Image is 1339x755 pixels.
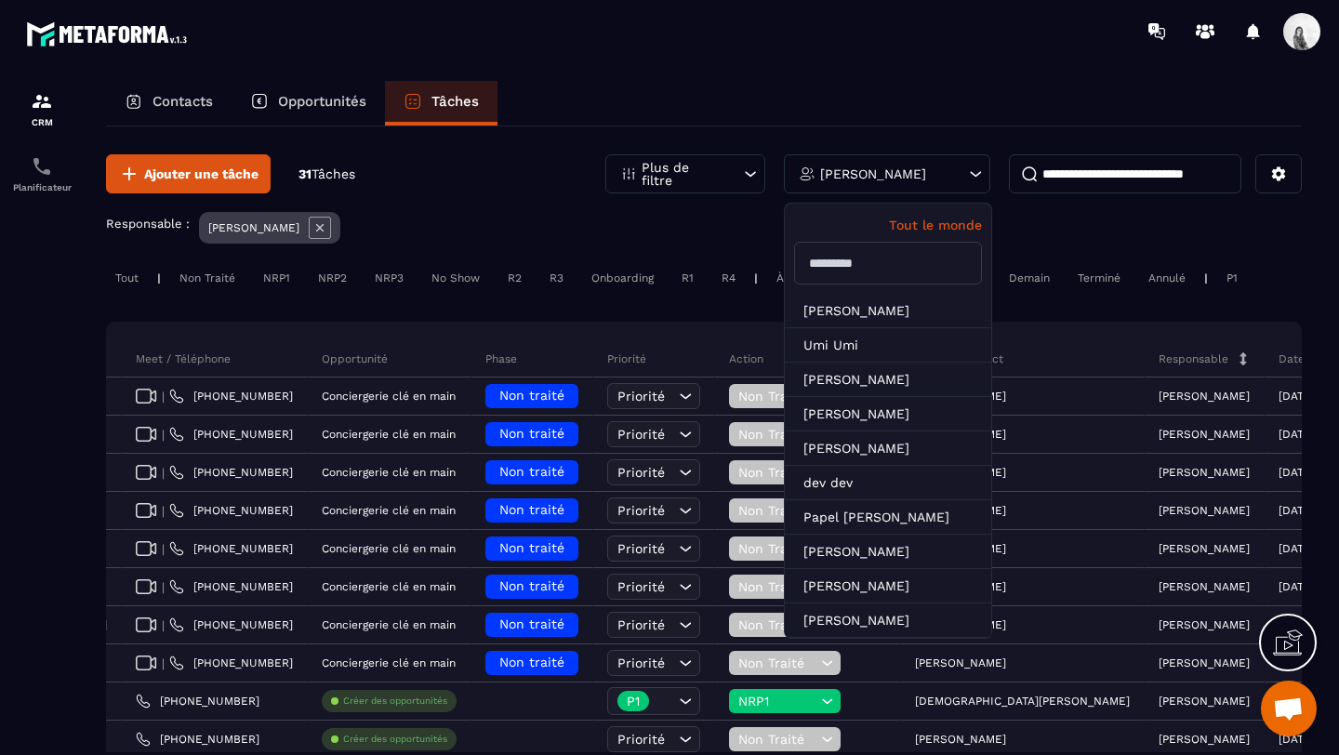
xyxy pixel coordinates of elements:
img: scheduler [31,155,53,178]
span: Priorité [617,579,665,594]
div: Non Traité [170,267,245,289]
span: Non traité [499,540,564,555]
p: CRM [5,117,79,127]
span: | [162,656,165,670]
p: 31 [298,166,355,183]
li: [PERSON_NAME] [785,363,991,397]
p: [PERSON_NAME] [1159,428,1250,441]
p: [PERSON_NAME] [915,733,1006,746]
p: [PERSON_NAME] [208,221,299,234]
p: Action [729,351,763,366]
div: Tout [106,267,148,289]
a: Opportunités [232,81,385,126]
p: Meet / Téléphone [136,351,231,366]
p: Créer des opportunités [343,733,447,746]
span: Priorité [617,732,665,747]
span: | [162,580,165,594]
p: [PERSON_NAME] [1159,656,1250,669]
p: [PERSON_NAME] [1159,390,1250,403]
p: [PERSON_NAME] [915,656,1006,669]
span: Priorité [617,656,665,670]
span: Priorité [617,389,665,404]
li: [PERSON_NAME] [785,535,991,569]
a: [PHONE_NUMBER] [169,541,293,556]
a: formationformationCRM [5,76,79,141]
div: Demain [1000,267,1059,289]
span: Non traité [499,502,564,517]
a: Tâches [385,81,497,126]
span: Priorité [617,465,665,480]
a: [PHONE_NUMBER] [169,656,293,670]
a: [PHONE_NUMBER] [169,389,293,404]
span: Non Traité [738,541,816,556]
img: formation [31,90,53,113]
p: [PERSON_NAME] [1159,466,1250,479]
p: [PERSON_NAME] [820,167,926,180]
span: NRP1 [738,694,816,709]
span: Priorité [617,617,665,632]
span: Non traité [499,578,564,593]
p: [PERSON_NAME] [1159,504,1250,517]
div: À faire [767,267,822,289]
p: [PERSON_NAME] [1159,580,1250,593]
p: | [157,272,161,285]
span: Non Traité [738,656,816,670]
p: Responsable [1159,351,1228,366]
span: Non traité [499,616,564,631]
p: Créer des opportunités [343,695,447,708]
li: [PERSON_NAME] [785,294,991,328]
p: Tout le monde [794,218,982,232]
span: Priorité [617,427,665,442]
p: Plus de filtre [642,161,723,187]
div: NRP3 [365,267,413,289]
p: Responsable : [106,217,190,231]
div: R4 [712,267,745,289]
a: Contacts [106,81,232,126]
span: Priorité [617,503,665,518]
span: Non traité [499,388,564,403]
p: Conciergerie clé en main [322,542,456,555]
span: Non Traité [738,579,816,594]
span: Tâches [312,166,355,181]
span: Non Traité [738,503,816,518]
p: | [1204,272,1208,285]
span: | [162,466,165,480]
div: R2 [498,267,531,289]
li: Papel [PERSON_NAME] [785,500,991,535]
div: Ouvrir le chat [1261,681,1317,736]
p: Conciergerie clé en main [322,390,456,403]
p: [PERSON_NAME] [1159,618,1250,631]
div: Terminé [1068,267,1130,289]
p: Conciergerie clé en main [322,656,456,669]
p: | [754,272,758,285]
span: Non Traité [738,427,816,442]
p: Phase [485,351,517,366]
span: Non Traité [738,617,816,632]
div: P1 [1217,267,1247,289]
p: Tâches [431,93,479,110]
span: | [162,618,165,632]
p: Conciergerie clé en main [322,504,456,517]
span: Non traité [499,426,564,441]
p: Priorité [607,351,646,366]
p: Conciergerie clé en main [322,428,456,441]
p: Contacts [152,93,213,110]
img: logo [26,17,193,51]
p: [PERSON_NAME] [1159,733,1250,746]
div: NRP1 [254,267,299,289]
div: Onboarding [582,267,663,289]
p: [DEMOGRAPHIC_DATA][PERSON_NAME] [915,695,1130,708]
li: Umi Umi [785,328,991,363]
p: Conciergerie clé en main [322,466,456,479]
p: Opportunités [278,93,366,110]
li: dev dev [785,466,991,500]
span: | [162,542,165,556]
p: Conciergerie clé en main [322,580,456,593]
div: Annulé [1139,267,1195,289]
a: [PHONE_NUMBER] [136,694,259,709]
span: Ajouter une tâche [144,165,259,183]
span: Non Traité [738,732,816,747]
div: R3 [540,267,573,289]
a: [PHONE_NUMBER] [169,579,293,594]
a: [PHONE_NUMBER] [136,732,259,747]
